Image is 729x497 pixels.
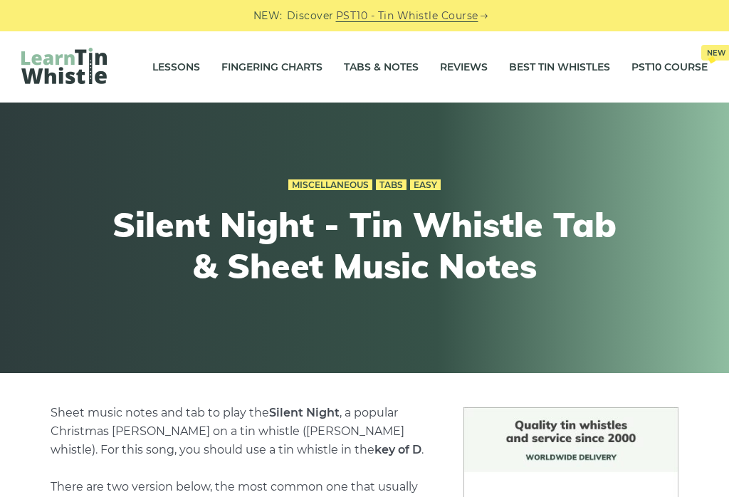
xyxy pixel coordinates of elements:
a: Reviews [440,49,488,85]
a: Easy [410,179,441,191]
strong: Silent Night [269,406,340,419]
h1: Silent Night - Tin Whistle Tab & Sheet Music Notes [103,204,626,286]
a: Best Tin Whistles [509,49,610,85]
a: Tabs [376,179,407,191]
img: LearnTinWhistle.com [21,48,107,84]
a: Miscellaneous [288,179,372,191]
a: Lessons [152,49,200,85]
a: Fingering Charts [221,49,322,85]
a: Tabs & Notes [344,49,419,85]
a: PST10 CourseNew [631,49,708,85]
strong: key of D [374,443,421,456]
